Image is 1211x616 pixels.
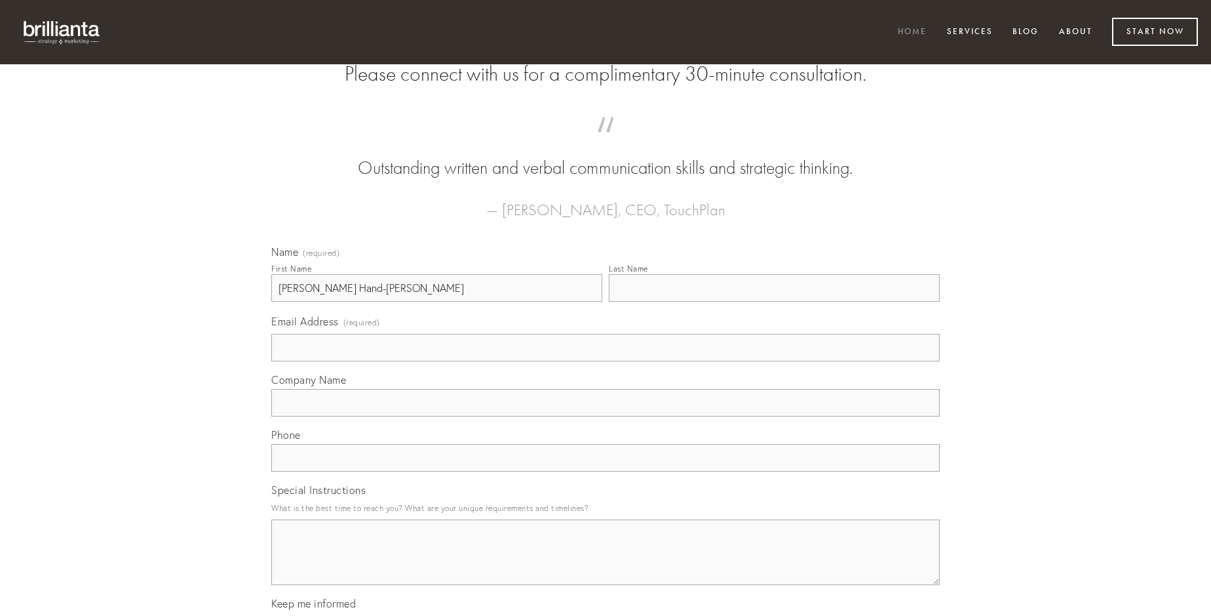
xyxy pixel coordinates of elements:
span: Company Name [271,373,346,386]
span: (required) [303,249,339,257]
span: “ [292,130,919,155]
a: Blog [1004,22,1047,43]
span: (required) [343,314,380,331]
a: Start Now [1112,18,1198,46]
a: About [1050,22,1101,43]
p: What is the best time to reach you? What are your unique requirements and timelines? [271,499,940,517]
div: First Name [271,264,311,274]
img: brillianta - research, strategy, marketing [13,13,111,51]
span: Special Instructions [271,483,366,497]
figcaption: — [PERSON_NAME], CEO, TouchPlan [292,181,919,223]
span: Name [271,245,298,258]
span: Email Address [271,315,339,328]
span: Phone [271,428,301,441]
span: Keep me informed [271,597,356,610]
a: Services [938,22,1001,43]
div: Last Name [609,264,648,274]
h2: Please connect with us for a complimentary 30-minute consultation. [271,62,940,87]
blockquote: Outstanding written and verbal communication skills and strategic thinking. [292,130,919,181]
a: Home [889,22,935,43]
